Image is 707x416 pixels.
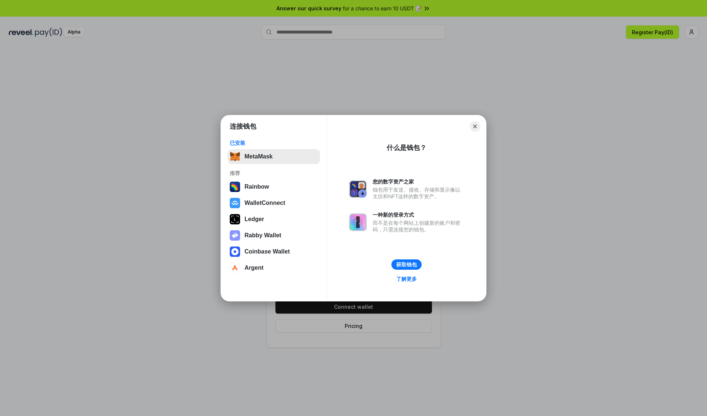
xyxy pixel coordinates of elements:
[228,261,320,275] button: Argent
[245,153,272,160] div: MetaMask
[245,232,281,239] div: Rabby Wallet
[373,220,464,233] div: 而不是在每个网站上创建新的账户和密码，只需连接您的钱包。
[396,276,417,282] div: 了解更多
[391,259,422,270] button: 获取钱包
[228,228,320,243] button: Rabby Wallet
[245,216,264,223] div: Ledger
[230,263,240,273] img: svg+xml,%3Csvg%20width%3D%2228%22%20height%3D%2228%22%20viewBox%3D%220%200%2028%2028%22%20fill%3D...
[230,122,256,131] h1: 连接钱包
[373,212,464,218] div: 一种新的登录方式
[245,183,269,190] div: Rainbow
[230,247,240,257] img: svg+xml,%3Csvg%20width%3D%2228%22%20height%3D%2228%22%20viewBox%3D%220%200%2028%2028%22%20fill%3D...
[396,261,417,268] div: 获取钱包
[230,151,240,162] img: svg+xml,%3Csvg%20fill%3D%22none%22%20height%3D%2233%22%20viewBox%3D%220%200%2035%2033%22%20width%...
[230,170,318,176] div: 推荐
[228,212,320,227] button: Ledger
[230,198,240,208] img: svg+xml,%3Csvg%20width%3D%2228%22%20height%3D%2228%22%20viewBox%3D%220%200%2028%2028%22%20fill%3D...
[228,149,320,164] button: MetaMask
[373,186,464,200] div: 钱包用于发送、接收、存储和显示像以太坊和NFT这样的数字资产。
[392,274,421,284] a: 了解更多
[230,230,240,241] img: svg+xml,%3Csvg%20xmlns%3D%22http%3A%2F%2Fwww.w3.org%2F2000%2Fsvg%22%20fill%3D%22none%22%20viewBox...
[245,200,285,206] div: WalletConnect
[373,178,464,185] div: 您的数字资产之家
[245,265,264,271] div: Argent
[349,213,367,231] img: svg+xml,%3Csvg%20xmlns%3D%22http%3A%2F%2Fwww.w3.org%2F2000%2Fsvg%22%20fill%3D%22none%22%20viewBox...
[228,196,320,210] button: WalletConnect
[230,140,318,146] div: 已安装
[228,244,320,259] button: Coinbase Wallet
[470,121,480,132] button: Close
[230,214,240,224] img: svg+xml,%3Csvg%20xmlns%3D%22http%3A%2F%2Fwww.w3.org%2F2000%2Fsvg%22%20width%3D%2228%22%20height%3...
[387,143,426,152] div: 什么是钱包？
[230,182,240,192] img: svg+xml,%3Csvg%20width%3D%22120%22%20height%3D%22120%22%20viewBox%3D%220%200%20120%20120%22%20fil...
[245,248,290,255] div: Coinbase Wallet
[228,179,320,194] button: Rainbow
[349,180,367,198] img: svg+xml,%3Csvg%20xmlns%3D%22http%3A%2F%2Fwww.w3.org%2F2000%2Fsvg%22%20fill%3D%22none%22%20viewBox...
